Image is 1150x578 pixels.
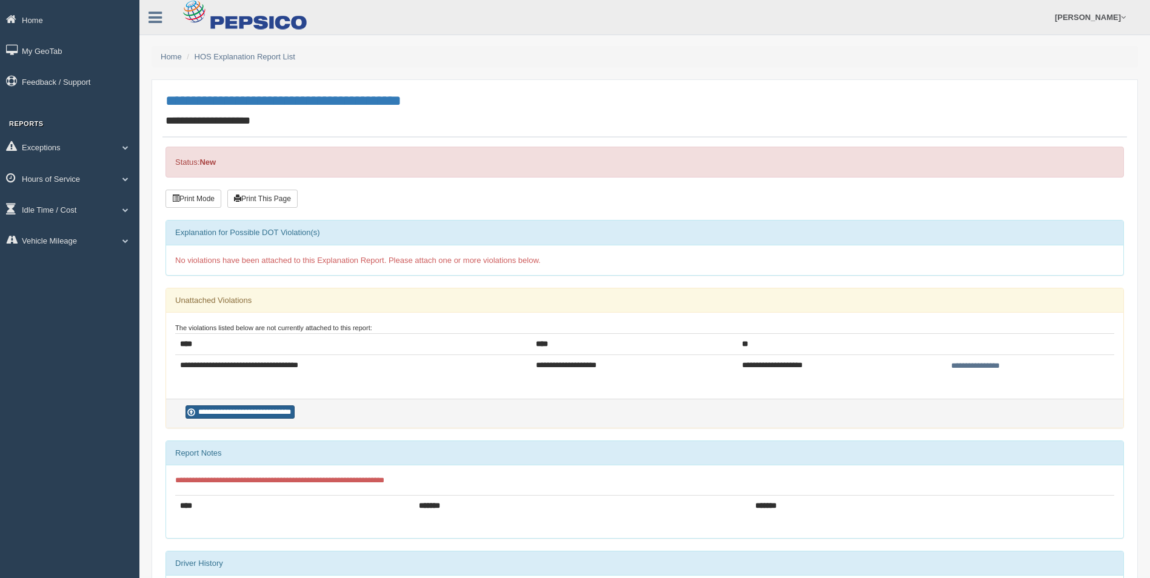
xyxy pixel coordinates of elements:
[175,256,541,265] span: No violations have been attached to this Explanation Report. Please attach one or more violations...
[165,190,221,208] button: Print Mode
[166,221,1123,245] div: Explanation for Possible DOT Violation(s)
[175,324,372,331] small: The violations listed below are not currently attached to this report:
[165,147,1124,178] div: Status:
[166,441,1123,465] div: Report Notes
[166,551,1123,576] div: Driver History
[195,52,295,61] a: HOS Explanation Report List
[161,52,182,61] a: Home
[199,158,216,167] strong: New
[166,288,1123,313] div: Unattached Violations
[227,190,298,208] button: Print This Page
